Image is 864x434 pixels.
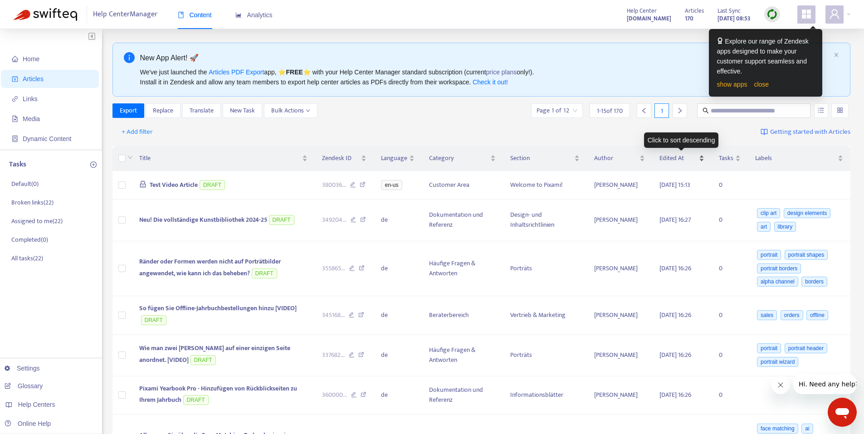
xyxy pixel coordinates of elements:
a: Glossary [5,382,43,390]
td: [PERSON_NAME] [587,376,652,415]
span: Edited At [659,153,697,163]
th: Zendesk ID [315,146,374,171]
strong: [DOMAIN_NAME] [627,14,671,24]
a: Check it out! [473,78,508,86]
td: Porträts [503,241,587,297]
span: en-us [381,180,402,190]
span: ai [801,424,813,434]
span: 355865 ... [322,263,345,273]
div: We've just launched the app, ⭐ ⭐️ with your Help Center Manager standard subscription (current on... [140,67,830,87]
div: Explore our range of Zendesk apps designed to make your customer support seamless and effective. [717,36,814,76]
span: face matching [757,424,798,434]
button: close [834,52,839,58]
span: [DATE] 16:26 [659,350,691,360]
strong: [DATE] 08:53 [718,14,751,24]
span: Help Center [627,6,657,16]
span: Language [381,153,407,163]
span: DRAFT [190,355,216,365]
span: info-circle [124,52,135,63]
p: Assigned to me ( 22 ) [11,216,63,226]
span: Articles [685,6,704,16]
td: 0 [712,200,748,241]
a: Articles PDF Export [209,68,264,76]
span: portrait [757,250,781,260]
td: de [374,335,422,376]
span: DRAFT [183,395,209,405]
td: [PERSON_NAME] [587,335,652,376]
span: Zendesk ID [322,153,360,163]
span: + Add filter [122,127,153,137]
td: Welcome to Pixami! [503,171,587,200]
span: Labels [755,153,836,163]
td: Dokumentation und Referenz [422,376,503,415]
a: Online Help [5,420,51,427]
span: Bulk Actions [271,106,310,116]
img: Swifteq [14,8,77,21]
span: Pixami Yearbook Pro - Hinzufügen von Rückblickseiten zu Ihrem Jahrbuch [139,383,297,405]
th: Language [374,146,422,171]
button: unordered-list [814,103,828,118]
button: Export [112,103,144,118]
img: sync.dc5367851b00ba804db3.png [766,9,778,20]
span: Section [510,153,572,163]
span: Title [139,153,300,163]
span: Getting started with Articles [770,127,850,137]
span: portrait shapes [785,250,828,260]
span: DRAFT [141,315,166,325]
button: + Add filter [115,125,160,139]
span: left [641,107,647,114]
span: plus-circle [90,161,97,168]
span: file-image [12,116,18,122]
span: So fügen Sie Offline-Jahrbuchbestellungen hinzu [VIDEO] [139,303,297,313]
button: New Task [223,103,262,118]
div: 1 [654,103,669,118]
span: Links [23,95,38,102]
a: close [754,81,769,88]
span: unordered-list [818,107,824,113]
img: image-link [761,128,768,136]
strong: 170 [685,14,693,24]
a: price plans [486,68,517,76]
span: Wie man zwei [PERSON_NAME] auf einer einzigen Seite anordnet. [VIDEO] [139,343,290,365]
td: 0 [712,296,748,335]
b: FREE [286,68,303,76]
th: Labels [748,146,850,171]
td: [PERSON_NAME] [587,296,652,335]
td: Dokumentation und Referenz [422,200,503,241]
iframe: Button to launch messaging window [828,398,857,427]
td: de [374,296,422,335]
span: container [12,136,18,142]
span: [DATE] 16:26 [659,263,691,273]
th: Title [132,146,315,171]
td: Vertrieb & Marketing [503,296,587,335]
button: Replace [146,103,181,118]
span: borders [801,277,827,287]
span: Translate [190,106,214,116]
iframe: Close message [771,376,790,394]
span: down [306,108,310,113]
td: 0 [712,335,748,376]
span: offline [806,310,828,320]
span: account-book [12,76,18,82]
button: Translate [182,103,221,118]
span: area-chart [235,12,242,18]
span: search [703,107,709,114]
a: Settings [5,365,40,372]
span: Test Video Article [150,180,198,190]
span: Hi. Need any help? [5,6,65,14]
a: show apps [717,81,747,88]
td: [PERSON_NAME] [587,171,652,200]
button: Bulk Actionsdown [264,103,317,118]
td: Customer Area [422,171,503,200]
span: library [774,222,796,232]
td: Design- und Inhaltsrichtlinien [503,200,587,241]
span: Content [178,11,212,19]
span: [DATE] 16:26 [659,310,691,320]
td: Porträts [503,335,587,376]
p: Tasks [9,159,26,170]
th: Edited At [652,146,712,171]
td: de [374,376,422,415]
th: Section [503,146,587,171]
span: design elements [784,208,830,218]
